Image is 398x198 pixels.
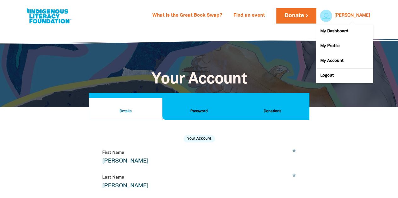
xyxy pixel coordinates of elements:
[230,11,269,21] a: Find an event
[183,135,215,142] h2: Your Account
[162,98,236,120] button: Password
[241,108,304,115] h2: Donations
[94,108,157,115] h2: Details
[316,69,373,83] a: Logout
[334,13,370,18] a: [PERSON_NAME]
[316,24,373,39] a: My Dashboard
[316,54,373,68] a: My Account
[149,11,226,21] a: What is the Great Book Swap?
[316,39,373,54] a: My Profile
[167,108,231,115] h2: Password
[151,72,247,87] span: Your Account
[89,98,162,120] button: Details
[236,98,309,120] button: Donations
[276,8,316,24] a: Donate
